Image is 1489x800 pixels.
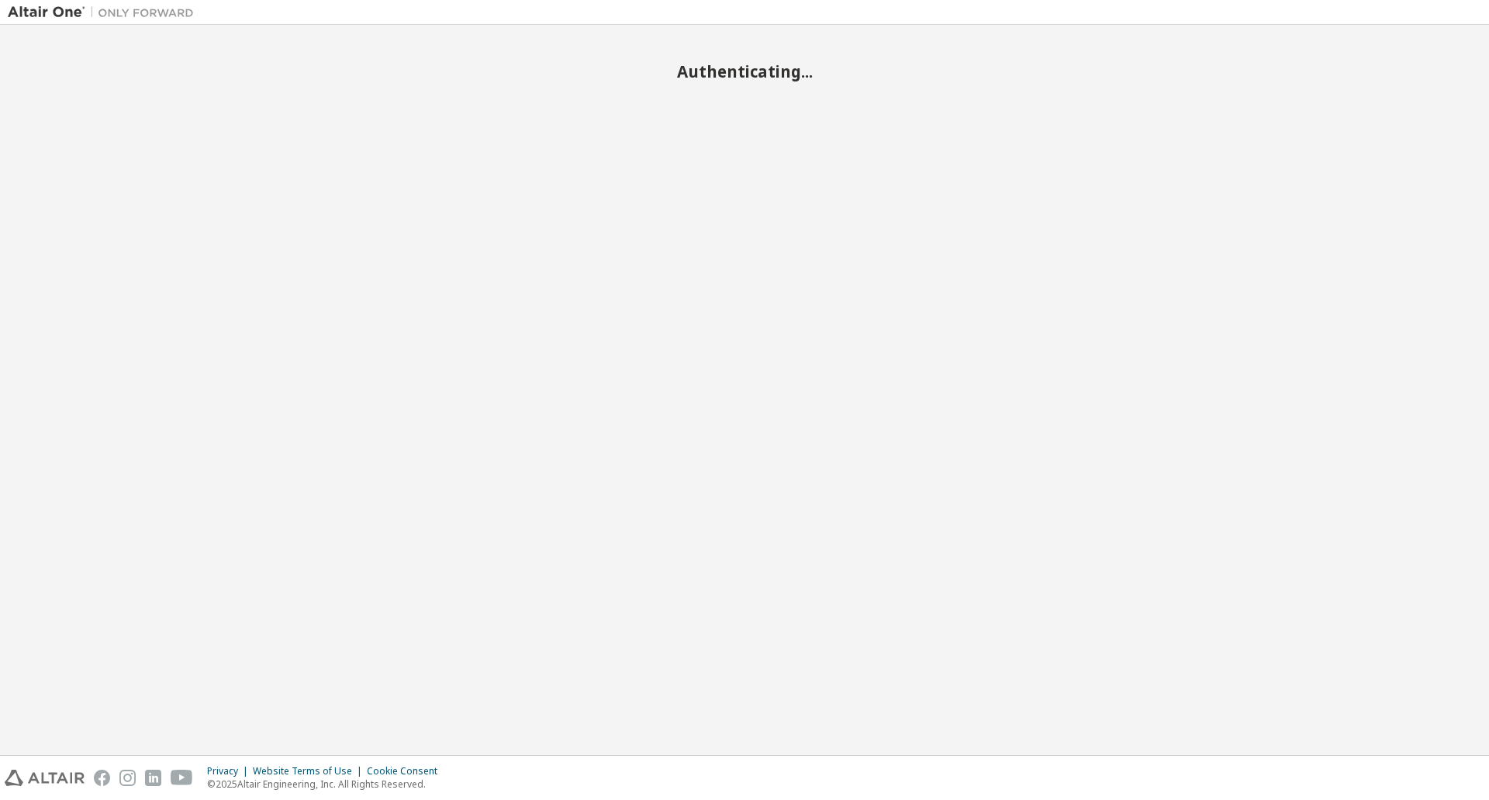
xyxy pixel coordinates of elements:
img: Altair One [8,5,202,20]
img: linkedin.svg [145,770,161,786]
img: facebook.svg [94,770,110,786]
img: youtube.svg [171,770,193,786]
p: © 2025 Altair Engineering, Inc. All Rights Reserved. [207,777,447,791]
div: Privacy [207,765,253,777]
h2: Authenticating... [8,61,1481,81]
div: Cookie Consent [367,765,447,777]
img: altair_logo.svg [5,770,85,786]
div: Website Terms of Use [253,765,367,777]
img: instagram.svg [119,770,136,786]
